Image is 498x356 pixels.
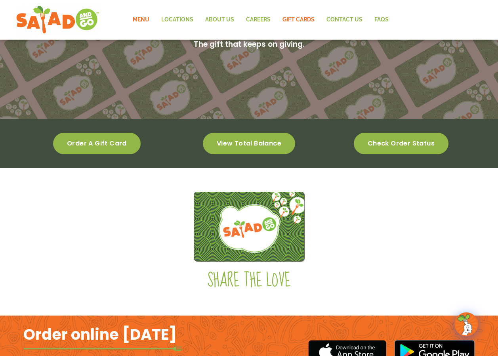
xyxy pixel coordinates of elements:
[127,11,155,29] a: Menu
[23,346,182,351] img: fork
[217,141,281,146] span: View total balance
[155,11,199,29] a: Locations
[240,11,277,29] a: Careers
[53,133,141,154] a: Order a gift card
[354,133,448,154] a: Check order status
[127,11,395,29] nav: Menu
[23,270,475,292] h2: Share the love
[23,325,177,344] h2: Order online [DATE]
[199,11,240,29] a: About Us
[203,133,295,154] a: View total balance
[368,11,395,29] a: FAQs
[16,4,99,36] img: new-SAG-logo-768×292
[368,141,435,146] span: Check order status
[67,141,127,146] span: Order a gift card
[277,11,321,29] a: GIFT CARDS
[194,39,305,50] h2: The gift that keeps on giving.
[455,313,477,335] img: wpChatIcon
[321,11,368,29] a: Contact Us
